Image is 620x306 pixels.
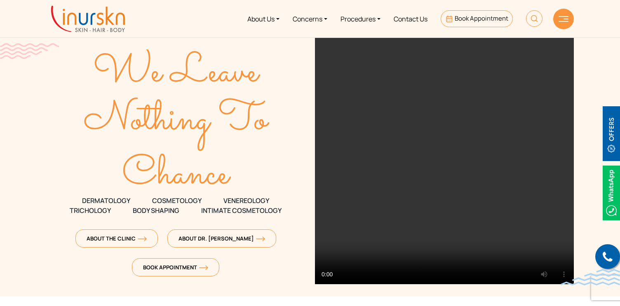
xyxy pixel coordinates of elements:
text: Chance [122,145,232,206]
span: About The Clinic [87,235,147,242]
img: offerBt [603,106,620,161]
img: hamLine.svg [559,16,568,22]
img: orange-arrow [256,236,265,241]
span: Body Shaping [133,206,179,215]
img: bluewave [561,269,620,285]
img: Whatsappicon [603,166,620,220]
span: TRICHOLOGY [70,206,111,215]
span: VENEREOLOGY [223,196,269,206]
a: Contact Us [387,3,434,34]
span: COSMETOLOGY [152,196,202,206]
a: Concerns [286,3,334,34]
img: orange-arrow [138,236,147,241]
span: Intimate Cosmetology [201,206,282,215]
text: Nothing To [84,90,270,151]
a: Whatsappicon [603,187,620,196]
a: About Us [241,3,286,34]
img: HeaderSearch [526,10,542,27]
span: Book Appointment [143,264,208,271]
span: About Dr. [PERSON_NAME] [178,235,265,242]
img: orange-arrow [199,265,208,270]
text: We Leave [93,42,261,103]
a: Procedures [334,3,387,34]
a: Book Appointment [441,10,513,27]
img: inurskn-logo [51,6,125,32]
a: Book Appointmentorange-arrow [132,258,219,276]
span: Book Appointment [455,14,508,23]
a: About The Clinicorange-arrow [75,229,158,248]
a: About Dr. [PERSON_NAME]orange-arrow [167,229,276,248]
span: DERMATOLOGY [82,196,130,206]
